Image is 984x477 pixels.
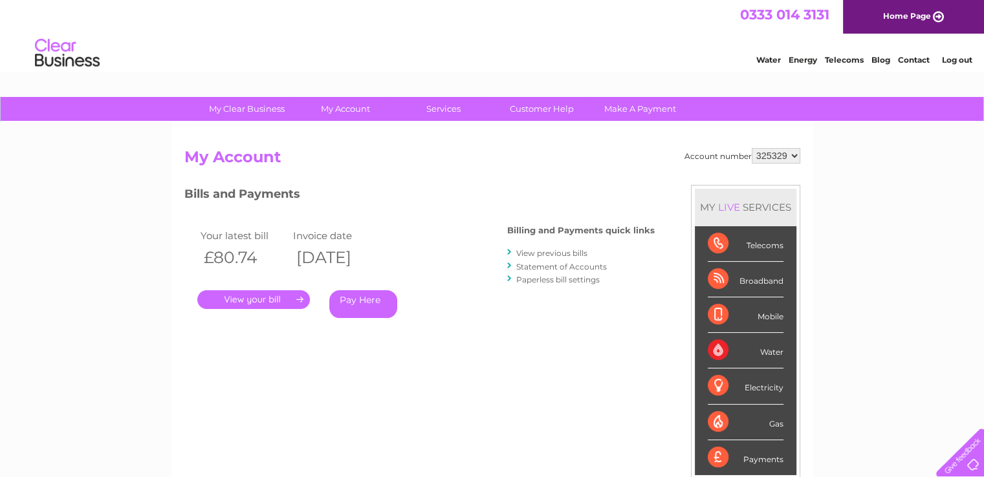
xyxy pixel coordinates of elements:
[708,368,783,404] div: Electricity
[708,405,783,440] div: Gas
[187,7,798,63] div: Clear Business is a trading name of Verastar Limited (registered in [GEOGRAPHIC_DATA] No. 3667643...
[587,97,694,121] a: Make A Payment
[708,440,783,475] div: Payments
[197,290,310,309] a: .
[290,227,383,244] td: Invoice date
[756,55,781,65] a: Water
[184,148,800,173] h2: My Account
[329,290,397,318] a: Pay Here
[708,262,783,297] div: Broadband
[941,55,972,65] a: Log out
[516,248,587,258] a: View previous bills
[507,226,655,235] h4: Billing and Payments quick links
[740,6,829,23] a: 0333 014 3131
[197,244,290,271] th: £80.74
[871,55,890,65] a: Blog
[193,97,300,121] a: My Clear Business
[290,244,383,271] th: [DATE]
[516,275,600,284] a: Paperless bill settings
[716,201,743,213] div: LIVE
[708,297,783,333] div: Mobile
[789,55,817,65] a: Energy
[825,55,864,65] a: Telecoms
[695,189,796,226] div: MY SERVICES
[292,97,399,121] a: My Account
[898,55,930,65] a: Contact
[708,333,783,368] div: Water
[516,262,607,271] a: Statement of Accounts
[390,97,497,121] a: Services
[684,148,800,164] div: Account number
[197,227,290,244] td: Your latest bill
[708,226,783,262] div: Telecoms
[184,185,655,207] h3: Bills and Payments
[34,34,100,73] img: logo.png
[488,97,595,121] a: Customer Help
